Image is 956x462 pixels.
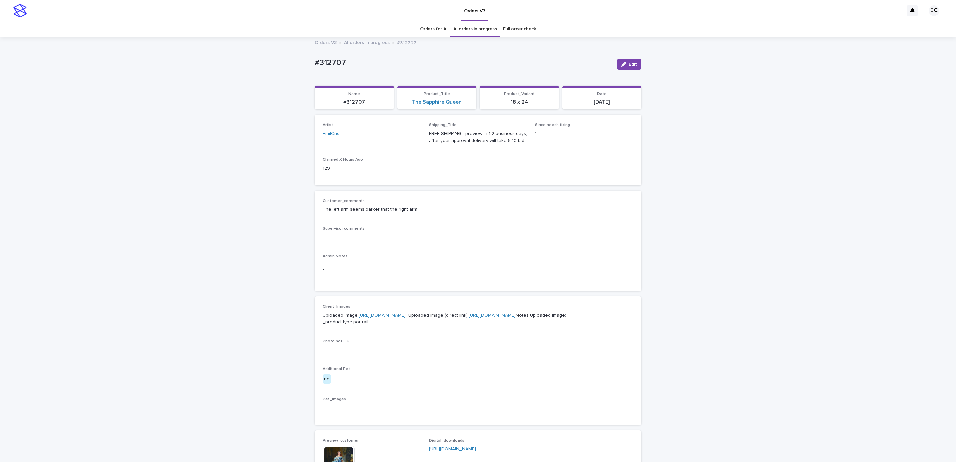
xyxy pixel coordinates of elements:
p: #312707 [315,58,612,68]
p: 1 [535,130,633,137]
span: Product_Title [424,92,450,96]
span: Claimed X Hours Ago [323,158,363,162]
span: Product_Variant [504,92,535,96]
a: Full order check [503,21,536,37]
span: Since needs fixing [535,123,570,127]
span: Edit [629,62,637,67]
p: #312707 [319,99,390,105]
span: Client_Images [323,305,350,309]
p: FREE SHIPPING - preview in 1-2 business days, after your approval delivery will take 5-10 b.d. [429,130,527,144]
p: #312707 [397,39,416,46]
a: Orders V3 [315,38,337,46]
p: - [323,346,633,353]
p: 18 x 24 [484,99,555,105]
p: 129 [323,165,421,172]
span: Date [597,92,607,96]
a: AI orders in progress [453,21,497,37]
span: Supervisor comments [323,227,365,231]
span: Customer_comments [323,199,365,203]
a: [URL][DOMAIN_NAME] [469,313,516,318]
p: - [323,234,633,241]
span: Artist [323,123,333,127]
a: AI orders in progress [344,38,390,46]
span: Photo not OK [323,339,349,343]
div: EC [929,5,939,16]
p: The left arm seems darker that the right arm [323,206,633,213]
span: Name [348,92,360,96]
span: Shipping_Title [429,123,457,127]
a: [URL][DOMAIN_NAME] [429,447,476,451]
a: EmilCris [323,130,339,137]
p: [DATE] [566,99,638,105]
p: - [323,266,633,273]
a: Orders for AI [420,21,447,37]
span: Additional Pet [323,367,350,371]
span: Preview_customer [323,439,359,443]
p: Uploaded image: _Uploaded image (direct link): Notes Uploaded image: _product-type:portrait [323,312,633,326]
div: no [323,374,331,384]
span: Digital_downloads [429,439,464,443]
p: - [323,405,633,412]
span: Admin Notes [323,254,348,258]
button: Edit [617,59,641,70]
img: stacker-logo-s-only.png [13,4,27,17]
a: [URL][DOMAIN_NAME] [359,313,406,318]
a: The Sapphire Queen [412,99,462,105]
span: Pet_Images [323,397,346,401]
